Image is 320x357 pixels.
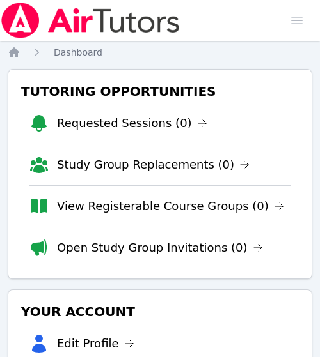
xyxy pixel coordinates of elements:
[19,80,301,103] h3: Tutoring Opportunities
[54,47,102,57] span: Dashboard
[57,335,134,353] a: Edit Profile
[57,197,284,215] a: View Registerable Course Groups (0)
[54,46,102,59] a: Dashboard
[19,300,301,323] h3: Your Account
[8,46,312,59] nav: Breadcrumb
[57,239,263,257] a: Open Study Group Invitations (0)
[57,156,250,174] a: Study Group Replacements (0)
[57,114,207,132] a: Requested Sessions (0)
